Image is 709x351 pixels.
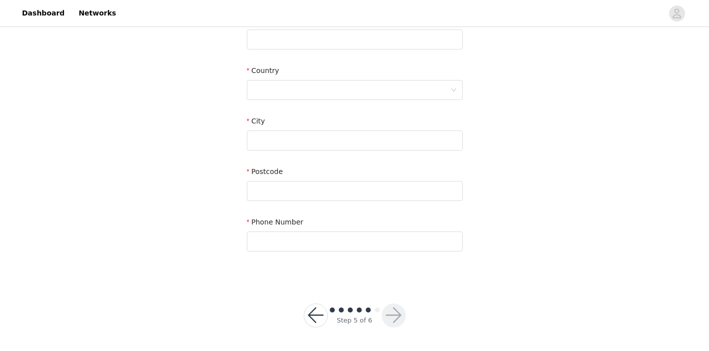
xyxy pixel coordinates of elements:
div: Step 5 of 6 [337,315,372,325]
i: icon: down [451,87,457,94]
a: Networks [72,2,122,24]
label: Phone Number [247,218,304,226]
label: Postcode [247,167,283,175]
label: Country [247,66,279,74]
a: Dashboard [16,2,70,24]
label: City [247,117,265,125]
div: avatar [672,5,682,21]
